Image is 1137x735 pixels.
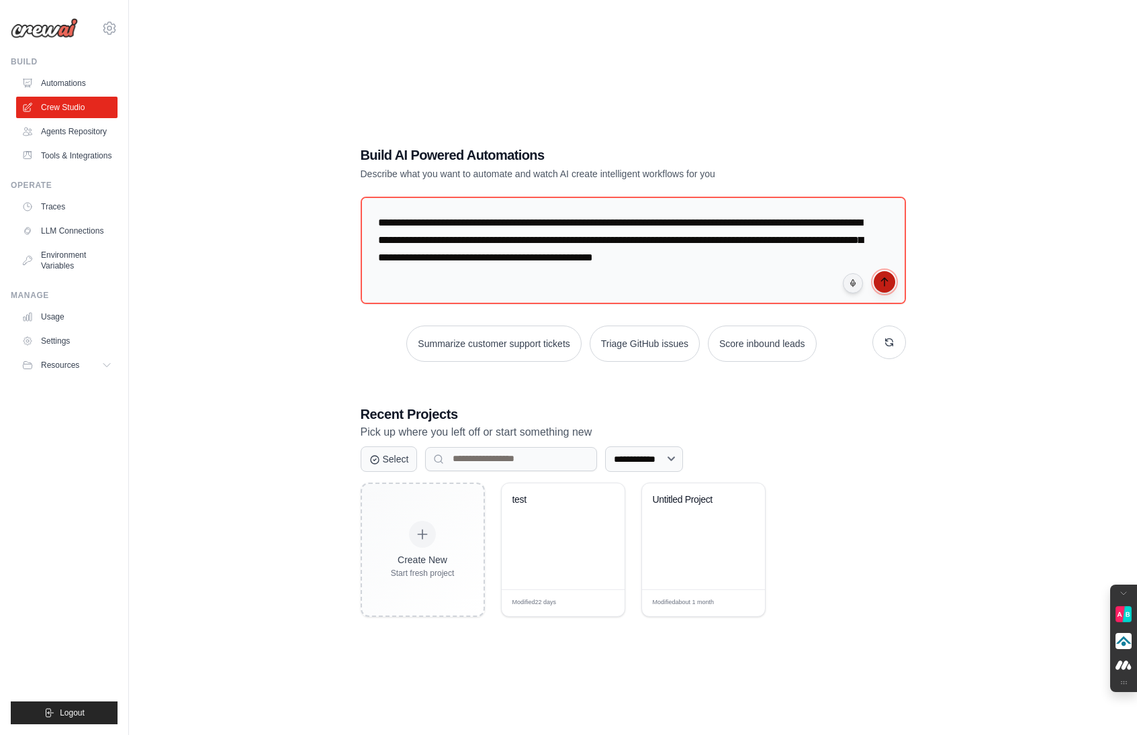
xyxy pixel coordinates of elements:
[11,701,118,724] button: Logout
[16,145,118,166] a: Tools & Integrations
[512,494,594,506] div: test
[16,72,118,94] a: Automations
[11,18,78,38] img: Logo
[872,326,906,359] button: Get new suggestions
[361,446,418,472] button: Select
[361,424,906,441] p: Pick up where you left off or start something new
[11,180,118,191] div: Operate
[16,306,118,328] a: Usage
[406,326,581,362] button: Summarize customer support tickets
[361,167,812,181] p: Describe what you want to automate and watch AI create intelligent workflows for you
[733,598,744,608] span: Edit
[60,707,85,718] span: Logout
[361,405,906,424] h3: Recent Projects
[653,598,715,607] span: Modified about 1 month
[391,553,455,567] div: Create New
[592,598,604,608] span: Edit
[11,56,118,67] div: Build
[16,330,118,352] a: Settings
[391,568,455,579] div: Start fresh project
[512,598,557,607] span: Modified 22 days
[16,354,118,376] button: Resources
[708,326,817,362] button: Score inbound leads
[16,244,118,277] a: Environment Variables
[1116,606,1132,622] img: Find Product Alternatives icon
[843,273,863,293] button: Click to speak your automation idea
[16,220,118,242] a: LLM Connections
[590,326,700,362] button: Triage GitHub issues
[16,97,118,118] a: Crew Studio
[11,290,118,301] div: Manage
[653,494,734,506] div: Untitled Project
[1116,633,1132,649] img: Presse-Versorgung Lead-Generierung icon
[361,146,812,164] h1: Build AI Powered Automations
[41,360,79,371] span: Resources
[16,121,118,142] a: Agents Repository
[16,196,118,217] a: Traces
